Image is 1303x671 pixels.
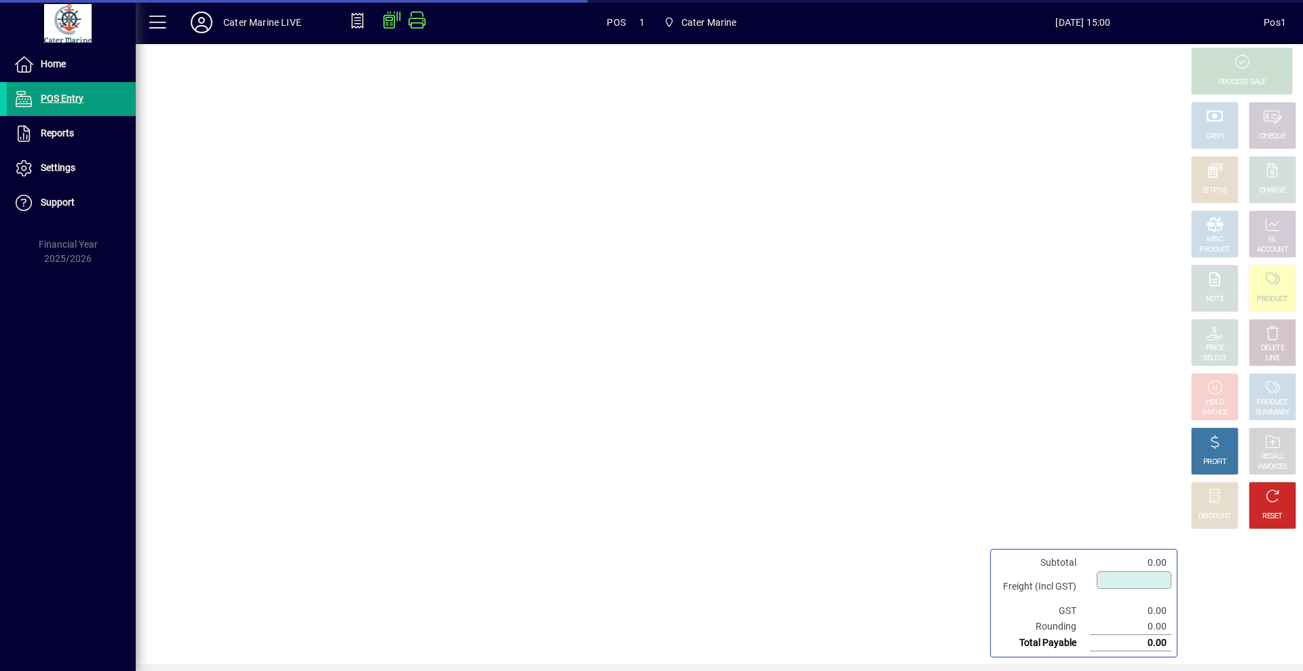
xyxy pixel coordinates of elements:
div: GL [1268,235,1277,245]
td: 0.00 [1090,555,1171,571]
span: POS [607,12,626,33]
span: POS Entry [41,93,83,104]
span: Cater Marine [681,12,737,33]
div: NOTE [1206,294,1224,305]
div: PRODUCT [1257,398,1287,408]
span: Support [41,197,75,208]
div: PROCESS SALE [1218,77,1266,88]
a: Home [7,47,136,81]
div: Cater Marine LIVE [223,12,301,33]
div: EFTPOS [1203,186,1228,196]
div: RESET [1262,512,1283,522]
a: Support [7,186,136,220]
div: CASH [1206,132,1224,142]
div: ACCOUNT [1257,245,1288,255]
td: 0.00 [1090,603,1171,619]
td: Rounding [996,619,1090,635]
span: 1 [639,12,645,33]
span: Settings [41,162,75,173]
div: DELETE [1261,343,1284,353]
span: Reports [41,128,74,138]
div: PRODUCT [1257,294,1287,305]
div: SUMMARY [1255,408,1289,418]
div: INVOICE [1202,408,1227,418]
td: 0.00 [1090,635,1171,651]
div: CHARGE [1260,186,1286,196]
div: CHEQUE [1260,132,1285,142]
div: DISCOUNT [1198,512,1231,522]
td: Freight (Incl GST) [996,571,1090,603]
div: MISC [1207,235,1223,245]
div: Pos1 [1264,12,1286,33]
div: PROFIT [1203,457,1226,467]
div: SELECT [1203,353,1227,364]
td: GST [996,603,1090,619]
div: PRODUCT [1199,245,1230,255]
div: LINE [1266,353,1279,364]
span: Home [41,58,66,69]
div: PRICE [1206,343,1224,353]
a: Reports [7,117,136,151]
td: 0.00 [1090,619,1171,635]
a: Settings [7,151,136,185]
button: Profile [180,10,223,35]
div: RECALL [1261,452,1285,462]
span: Cater Marine [658,10,742,35]
div: HOLD [1206,398,1224,408]
span: [DATE] 15:00 [903,12,1264,33]
div: INVOICES [1258,462,1287,472]
td: Subtotal [996,555,1090,571]
td: Total Payable [996,635,1090,651]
